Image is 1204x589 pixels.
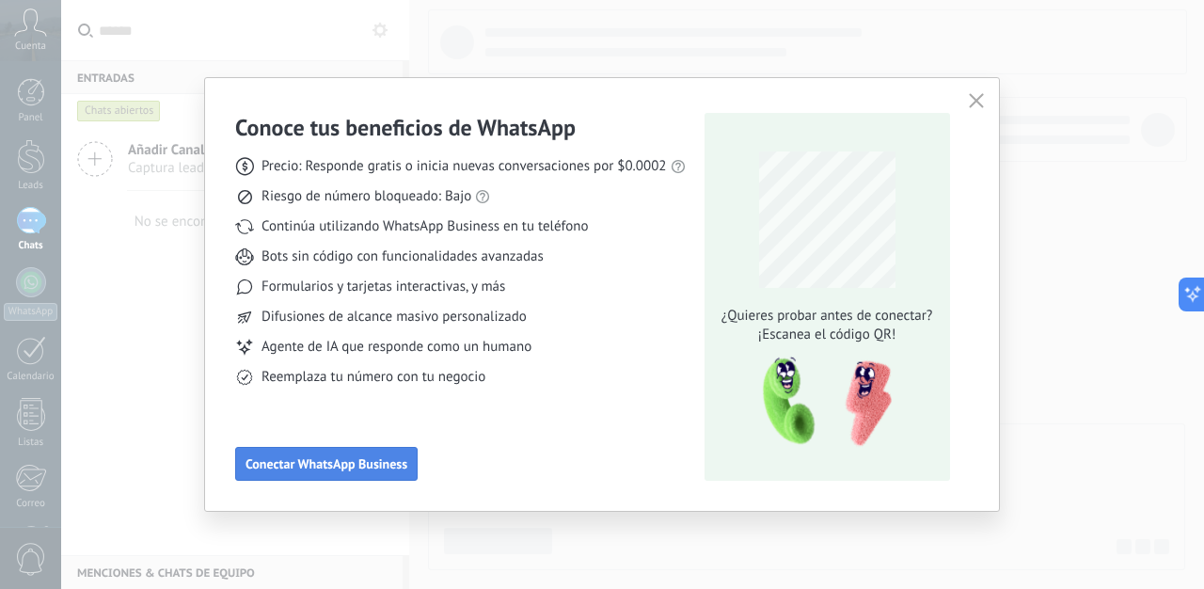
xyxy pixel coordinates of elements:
[261,338,531,357] span: Agente de IA que responde como un humano
[261,217,588,236] span: Continúa utilizando WhatsApp Business en tu teléfono
[716,326,938,344] span: ¡Escanea el código QR!
[261,187,471,206] span: Riesgo de número bloqueado: Bajo
[261,247,544,266] span: Bots sin código con funcionalidades avanzadas
[747,352,895,453] img: qr-pic-1x.png
[716,307,938,326] span: ¿Quieres probar antes de conectar?
[261,368,485,387] span: Reemplaza tu número con tu negocio
[246,457,407,470] span: Conectar WhatsApp Business
[235,447,418,481] button: Conectar WhatsApp Business
[261,157,667,176] span: Precio: Responde gratis o inicia nuevas conversaciones por $0.0002
[235,113,576,142] h3: Conoce tus beneficios de WhatsApp
[261,308,527,326] span: Difusiones de alcance masivo personalizado
[261,278,505,296] span: Formularios y tarjetas interactivas, y más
